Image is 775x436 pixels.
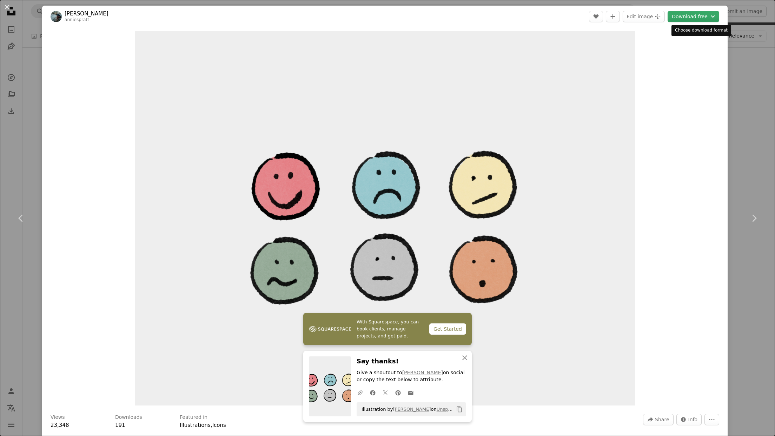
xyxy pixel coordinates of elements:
[65,10,108,17] a: [PERSON_NAME]
[623,11,665,22] button: Edit image
[655,414,669,425] span: Share
[379,385,392,400] a: Share on Twitter
[589,11,603,22] button: Like
[733,185,775,252] a: Next
[606,11,620,22] button: Add to Collection
[115,422,125,428] span: 191
[135,31,635,405] button: Zoom in on this image
[211,422,212,428] span: ,
[357,369,466,383] p: Give a shoutout to on social or copy the text below to attribute.
[688,414,698,425] span: Info
[51,414,65,421] h3: Views
[358,404,453,415] span: Illustration by on
[115,414,142,421] h3: Downloads
[212,422,226,428] a: Icons
[453,403,465,415] button: Copy to clipboard
[429,323,466,335] div: Get Started
[671,25,731,36] div: Choose download format
[676,414,702,425] button: Stats about this image
[392,385,404,400] a: Share on Pinterest
[180,422,211,428] a: Illustrations
[303,313,472,345] a: With Squarespace, you can book clients, manage projects, and get paid.Get Started
[357,318,424,340] span: With Squarespace, you can book clients, manage projects, and get paid.
[404,385,417,400] a: Share over email
[180,414,207,421] h3: Featured in
[704,414,719,425] button: More Actions
[51,422,69,428] span: 23,348
[309,324,351,334] img: file-1747939142011-51e5cc87e3c9
[437,407,457,412] a: Unsplash
[357,356,466,367] h3: Say thanks!
[65,17,89,22] a: anniespratt
[135,31,635,405] img: Six colorful emoji faces depict different emotions.
[402,370,443,375] a: [PERSON_NAME]
[393,407,431,412] a: [PERSON_NAME]
[643,414,673,425] button: Share this image
[668,11,719,22] button: Choose download format
[366,385,379,400] a: Share on Facebook
[51,11,62,22] img: Go to Annie Spratt's profile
